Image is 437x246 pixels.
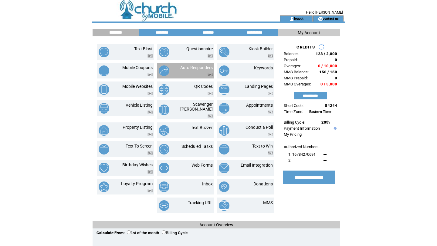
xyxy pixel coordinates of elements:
a: Payment Information [284,126,320,131]
img: video.png [147,170,153,174]
img: scavenger-hunt.png [159,105,169,115]
input: 1st of the month [127,230,131,234]
a: Email Integration [241,163,273,168]
img: auto-responders.png [159,65,169,76]
img: conduct-a-poll.png [219,125,229,136]
img: mms.png [219,200,229,211]
a: Text Buzzer [191,125,213,130]
a: contact us [323,16,339,20]
img: video.png [147,151,153,155]
img: text-to-screen.png [99,144,109,155]
img: video.png [268,54,273,58]
a: Birthday Wishes [122,162,153,167]
img: birthday-wishes.png [99,163,109,173]
a: Mobile Websites [122,84,153,89]
a: Web Forms [191,163,213,168]
img: keywords.png [219,65,229,76]
a: logout [294,16,303,20]
span: Eastern Time [309,110,331,114]
span: 0 / 10,000 [318,64,337,68]
img: video.png [208,92,213,95]
a: Auto Responders [180,65,213,70]
img: account_icon.gif [290,16,294,21]
span: 54244 [325,103,337,108]
img: loyalty-program.png [99,181,109,192]
label: Billing Cycle [162,231,188,235]
span: 0 / 5,000 [320,82,337,86]
img: video.png [147,189,153,192]
a: Landing Pages [245,84,273,89]
a: Inbox [202,181,213,186]
img: video.png [147,73,153,76]
img: video.png [268,151,273,155]
span: Hello [PERSON_NAME] [306,10,343,15]
img: video.png [147,92,153,95]
span: Prepaid: [284,58,298,62]
img: video.png [147,133,153,136]
img: inbox.png [159,181,169,192]
a: QR Codes [194,84,213,89]
span: Authorized Numbers: [284,145,320,149]
img: appointments.png [219,103,229,114]
span: 1. 16784270691 [288,152,316,157]
span: MMS Overages: [284,82,311,86]
img: video.png [147,111,153,114]
img: property-listing.png [99,125,109,136]
span: 150 / 150 [319,70,337,74]
img: mobile-websites.png [99,84,109,95]
a: Mobile Coupons [122,65,153,70]
img: tracking-url.png [159,200,169,211]
img: video.png [268,133,273,136]
img: donations.png [219,181,229,192]
span: Time Zone: [284,109,303,114]
span: 0 [335,76,337,80]
img: scheduled-tasks.png [159,144,169,155]
span: 123 / 2,000 [316,52,337,56]
span: Overages: [284,64,301,68]
img: help.gif [332,127,337,130]
a: Scheduled Tasks [181,144,213,149]
a: Appointments [246,103,273,108]
a: Text Blast [134,46,153,51]
label: 1st of the month [127,231,159,235]
span: CREDITS [296,45,315,49]
img: video.png [208,54,213,58]
img: text-to-win.png [219,144,229,155]
span: MMS Prepaid: [284,76,308,80]
img: text-blast.png [99,47,109,57]
a: Loyalty Program [121,181,153,186]
img: video.png [268,111,273,114]
span: Calculate From: [97,231,125,235]
img: contact_us_icon.gif [318,16,323,21]
span: 20th [321,120,330,125]
img: video.png [208,73,213,76]
span: My Account [298,30,320,35]
img: email-integration.png [219,163,229,173]
img: questionnaire.png [159,47,169,57]
a: Keywords [254,65,273,70]
a: Tracking URL [188,200,213,205]
img: vehicle-listing.png [99,103,109,114]
span: 0 [335,58,337,62]
span: Balance: [284,52,299,56]
a: Donations [253,181,273,186]
a: Scavenger [PERSON_NAME] [180,102,213,111]
img: mobile-coupons.png [99,65,109,76]
a: MMS [263,200,273,205]
a: Text to Win [252,144,273,148]
span: Account Overview [199,222,233,227]
img: web-forms.png [159,163,169,173]
img: video.png [147,54,153,58]
input: Billing Cycle [162,230,166,234]
a: Property Listing [123,125,153,130]
span: 2. [288,158,291,163]
a: Text To Screen [126,144,153,148]
img: video.png [268,92,273,95]
img: text-buzzer.png [159,125,169,136]
span: Short Code: [284,103,303,108]
span: MMS Balance: [284,70,309,74]
a: My Pricing [284,132,302,137]
a: Vehicle Listing [126,103,153,108]
img: kiosk-builder.png [219,47,229,57]
img: landing-pages.png [219,84,229,95]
